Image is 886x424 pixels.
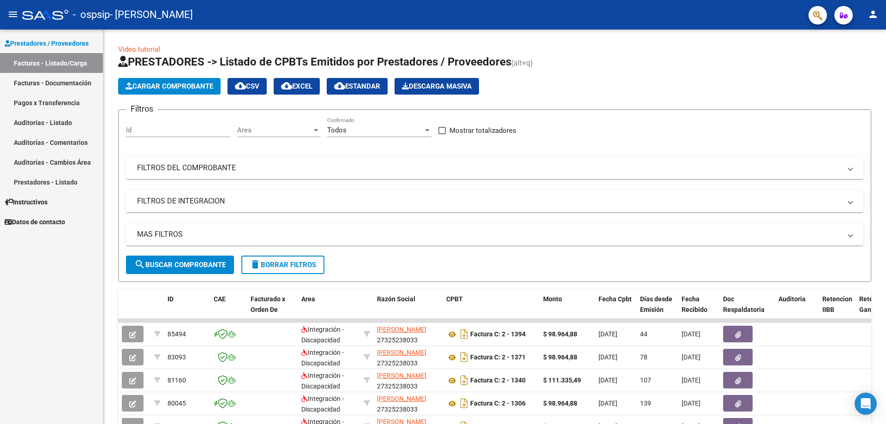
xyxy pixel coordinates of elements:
span: CSV [235,82,259,90]
span: [DATE] [682,376,700,384]
span: Integración - Discapacidad [301,326,344,344]
strong: $ 98.964,88 [543,353,577,361]
mat-panel-title: MAS FILTROS [137,229,841,239]
datatable-header-cell: Monto [539,289,595,330]
span: Instructivos [5,197,48,207]
span: [DATE] [682,353,700,361]
span: PRESTADORES -> Listado de CPBTs Emitidos por Prestadores / Proveedores [118,55,511,68]
span: Integración - Discapacidad [301,349,344,367]
button: Borrar Filtros [241,256,324,274]
span: Días desde Emisión [640,295,672,313]
span: Todos [327,126,347,134]
button: Estandar [327,78,388,95]
span: [PERSON_NAME] [377,395,426,402]
span: Mostrar totalizadores [449,125,516,136]
mat-expansion-panel-header: MAS FILTROS [126,223,863,245]
span: Borrar Filtros [250,261,316,269]
strong: $ 98.964,88 [543,400,577,407]
span: Integración - Discapacidad [301,395,344,413]
span: [DATE] [682,330,700,338]
strong: Factura C: 2 - 1371 [470,354,526,361]
span: 107 [640,376,651,384]
datatable-header-cell: Auditoria [775,289,819,330]
app-download-masive: Descarga masiva de comprobantes (adjuntos) [395,78,479,95]
span: [DATE] [599,353,617,361]
span: 80045 [168,400,186,407]
span: [PERSON_NAME] [377,326,426,333]
a: Video tutorial [118,45,160,54]
span: - ospsip [73,5,110,25]
span: Fecha Cpbt [599,295,632,303]
span: Auditoria [778,295,806,303]
span: Fecha Recibido [682,295,707,313]
i: Descargar documento [458,373,470,388]
strong: Factura C: 2 - 1340 [470,377,526,384]
span: EXCEL [281,82,312,90]
span: 78 [640,353,647,361]
span: Datos de contacto [5,217,65,227]
button: Cargar Comprobante [118,78,221,95]
span: Razón Social [377,295,415,303]
mat-icon: delete [250,259,261,270]
mat-expansion-panel-header: FILTROS DE INTEGRACION [126,190,863,212]
button: Buscar Comprobante [126,256,234,274]
datatable-header-cell: CPBT [443,289,539,330]
datatable-header-cell: Días desde Emisión [636,289,678,330]
datatable-header-cell: CAE [210,289,247,330]
button: CSV [227,78,267,95]
mat-icon: cloud_download [235,80,246,91]
span: Area [301,295,315,303]
span: [DATE] [682,400,700,407]
button: EXCEL [274,78,320,95]
div: Open Intercom Messenger [855,393,877,415]
span: 44 [640,330,647,338]
span: Descarga Masiva [402,82,472,90]
span: Area [237,126,312,134]
div: 27325238033 [377,370,439,390]
datatable-header-cell: Fecha Recibido [678,289,719,330]
mat-expansion-panel-header: FILTROS DEL COMPROBANTE [126,157,863,179]
i: Descargar documento [458,396,470,411]
span: 139 [640,400,651,407]
span: Prestadores / Proveedores [5,38,89,48]
i: Descargar documento [458,350,470,364]
strong: Factura C: 2 - 1394 [470,331,526,338]
mat-icon: person [868,9,879,20]
mat-panel-title: FILTROS DEL COMPROBANTE [137,163,841,173]
span: Buscar Comprobante [134,261,226,269]
div: 27325238033 [377,324,439,344]
strong: Factura C: 2 - 1306 [470,400,526,407]
span: 83093 [168,353,186,361]
span: Integración - Discapacidad [301,372,344,390]
div: 27325238033 [377,347,439,367]
span: [DATE] [599,400,617,407]
datatable-header-cell: Fecha Cpbt [595,289,636,330]
span: [PERSON_NAME] [377,372,426,379]
span: - [PERSON_NAME] [110,5,193,25]
datatable-header-cell: Facturado x Orden De [247,289,298,330]
strong: $ 111.335,49 [543,376,581,384]
span: [DATE] [599,376,617,384]
mat-icon: search [134,259,145,270]
span: 81160 [168,376,186,384]
datatable-header-cell: Razón Social [373,289,443,330]
span: Cargar Comprobante [126,82,213,90]
h3: Filtros [126,102,158,115]
button: Descarga Masiva [395,78,479,95]
span: (alt+q) [511,59,533,67]
span: Doc Respaldatoria [723,295,765,313]
span: Estandar [334,82,380,90]
span: Monto [543,295,562,303]
mat-icon: cloud_download [334,80,345,91]
datatable-header-cell: Area [298,289,360,330]
mat-panel-title: FILTROS DE INTEGRACION [137,196,841,206]
datatable-header-cell: ID [164,289,210,330]
span: CPBT [446,295,463,303]
div: 27325238033 [377,394,439,413]
datatable-header-cell: Doc Respaldatoria [719,289,775,330]
datatable-header-cell: Retencion IIBB [819,289,856,330]
span: [DATE] [599,330,617,338]
strong: $ 98.964,88 [543,330,577,338]
mat-icon: cloud_download [281,80,292,91]
span: [PERSON_NAME] [377,349,426,356]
